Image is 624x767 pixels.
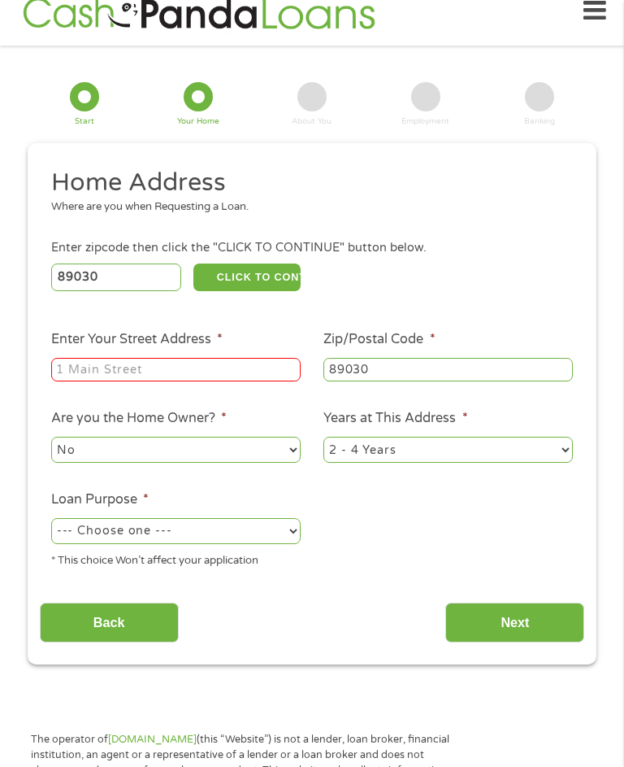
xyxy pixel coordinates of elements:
[323,331,435,348] label: Zip/Postal Code
[401,118,449,126] div: Employment
[51,358,301,382] input: 1 Main Street
[193,264,301,291] button: CLICK TO CONTINUE
[51,410,227,427] label: Are you the Home Owner?
[323,410,467,427] label: Years at This Address
[524,118,555,126] div: Banking
[108,733,197,746] a: [DOMAIN_NAME]
[51,264,182,291] input: Enter Zipcode (e.g 01510)
[51,239,573,257] div: Enter zipcode then click the "CLICK TO CONTINUE" button below.
[292,118,331,126] div: About You
[51,167,561,199] h2: Home Address
[177,118,219,126] div: Your Home
[75,118,94,126] div: Start
[40,603,179,643] input: Back
[51,491,149,508] label: Loan Purpose
[51,199,561,216] div: Where are you when Requesting a Loan.
[51,547,301,569] div: * This choice Won’t affect your application
[445,603,584,643] input: Next
[51,331,223,348] label: Enter Your Street Address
